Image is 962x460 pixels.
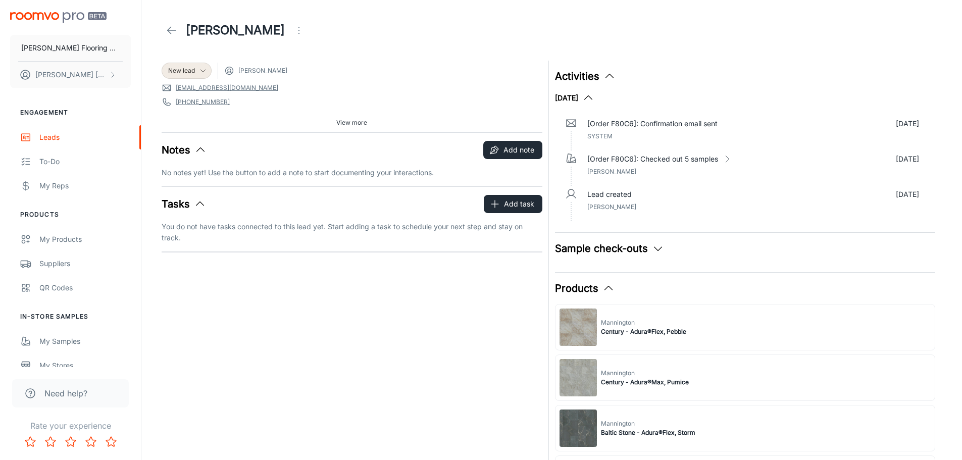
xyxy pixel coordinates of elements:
span: [PERSON_NAME] [587,203,636,211]
p: [PERSON_NAME] Flooring Center [21,42,120,54]
h1: [PERSON_NAME] [186,21,285,39]
p: [Order F80C6]: Confirmation email sent [587,118,718,129]
button: Rate 3 star [61,432,81,452]
span: [PERSON_NAME] [238,66,287,75]
p: Lead created [587,189,632,200]
img: Roomvo PRO Beta [10,12,107,23]
button: Sample check-outs [555,241,664,256]
span: Mannington [601,369,689,378]
a: [EMAIL_ADDRESS][DOMAIN_NAME] [176,83,278,92]
span: View more [336,118,367,127]
p: No notes yet! Use the button to add a note to start documenting your interactions. [162,167,542,178]
p: [DATE] [896,118,919,129]
p: [DATE] [896,189,919,200]
span: Mannington [601,419,695,428]
span: New lead [168,66,195,75]
button: Tasks [162,196,206,212]
button: Rate 4 star [81,432,101,452]
span: Baltic Stone - Adura®Flex, Storm [601,428,695,437]
p: [PERSON_NAME] [PERSON_NAME] [35,69,107,80]
button: Rate 5 star [101,432,121,452]
button: View more [332,115,371,130]
span: Need help? [44,387,87,399]
button: [PERSON_NAME] Flooring Center [10,35,131,61]
p: You do not have tasks connected to this lead yet. Start adding a task to schedule your next step ... [162,221,542,243]
span: [PERSON_NAME] [587,168,636,175]
button: Notes [162,142,207,158]
button: Products [555,281,615,296]
a: [PHONE_NUMBER] [176,97,230,107]
p: [Order F80C6]: Checked out 5 samples [587,154,718,165]
button: [PERSON_NAME] [PERSON_NAME] [10,62,131,88]
button: [DATE] [555,92,594,104]
div: Suppliers [39,258,131,269]
div: New lead [162,63,212,79]
span: Century - Adura®Max, Pumice [601,378,689,387]
div: To-do [39,156,131,167]
div: My Reps [39,180,131,191]
button: Add note [483,141,542,159]
div: Leads [39,132,131,143]
p: Rate your experience [8,420,133,432]
button: Rate 1 star [20,432,40,452]
span: Century - Adura®Flex, Pebble [601,327,686,336]
div: My Samples [39,336,131,347]
button: Rate 2 star [40,432,61,452]
span: Mannington [601,318,686,327]
div: QR Codes [39,282,131,293]
button: Open menu [289,20,309,40]
button: Activities [555,69,616,84]
div: My Stores [39,360,131,371]
button: Add task [484,195,542,213]
p: [DATE] [896,154,919,165]
div: My Products [39,234,131,245]
span: System [587,132,613,140]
